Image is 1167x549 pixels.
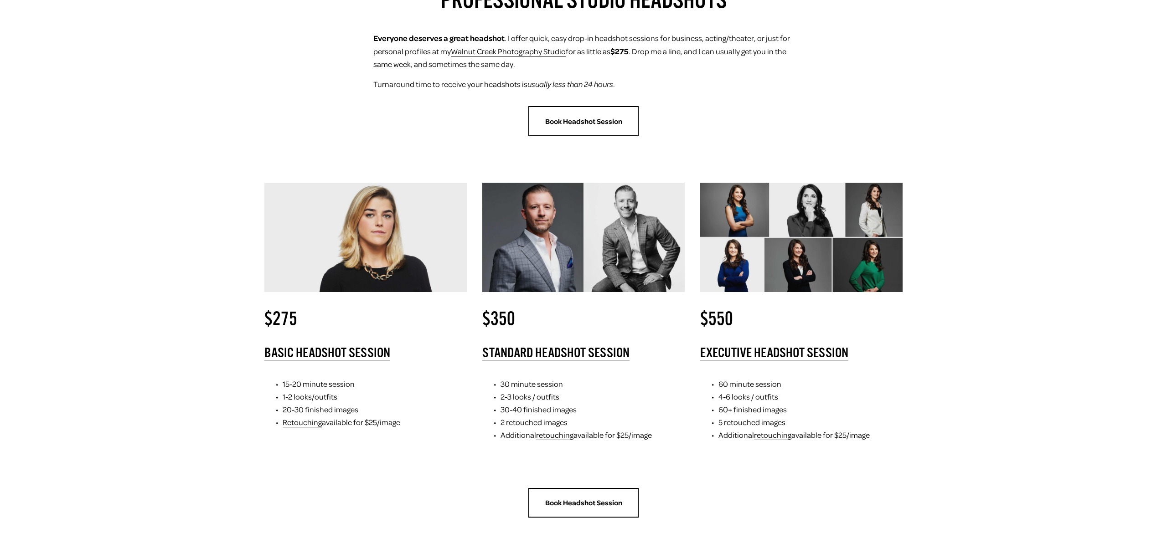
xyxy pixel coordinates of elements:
p: 15-20 minute session [283,377,467,390]
p: 60+ finished images [718,403,903,416]
a: Walnut Creek Photography Studio [451,46,566,56]
p: 2 retouched images [501,416,685,428]
p: available for $25/image [283,416,467,428]
p: 30-40 finished images [501,403,685,416]
h3: $550 [700,308,733,330]
p: 4-6 looks / outfits [718,390,903,403]
a: retouching [754,430,791,440]
p: 2-3 looks / outfits [501,390,685,403]
a: retouching [536,430,573,440]
p: Additional available for $25/image [718,428,903,441]
a: Book Headshot Session [528,106,639,136]
a: standard headshot session [482,344,630,361]
p: 1-2 looks/outfits [283,390,467,403]
strong: Everyone deserves a great headshot [373,33,505,43]
h3: $275 [264,308,297,330]
p: Additional available for $25/image [501,428,685,441]
p: Turnaround time to receive your headshots is . [373,77,794,91]
h3: $350 [482,308,515,330]
a: Retouching [283,417,322,427]
em: usually less than 24 hours [527,79,613,89]
p: 20-30 finished images [283,403,467,416]
a: Basic Headshot Session [264,344,390,361]
a: Basic Copy.jpg [264,183,467,292]
strong: $275 [610,46,629,56]
a: Executive.jpg [700,183,903,292]
a: Book Headshot Session [528,488,639,518]
p: 5 retouched images [718,416,903,428]
p: . I offer quick, easy drop-in headshot sessions for business, acting/theater, or just for persona... [373,31,794,70]
p: 30 minute session [501,377,685,390]
a: executive headshot session [700,344,848,361]
a: Standard.jpg [482,183,685,292]
p: 60 minute session [718,377,903,390]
